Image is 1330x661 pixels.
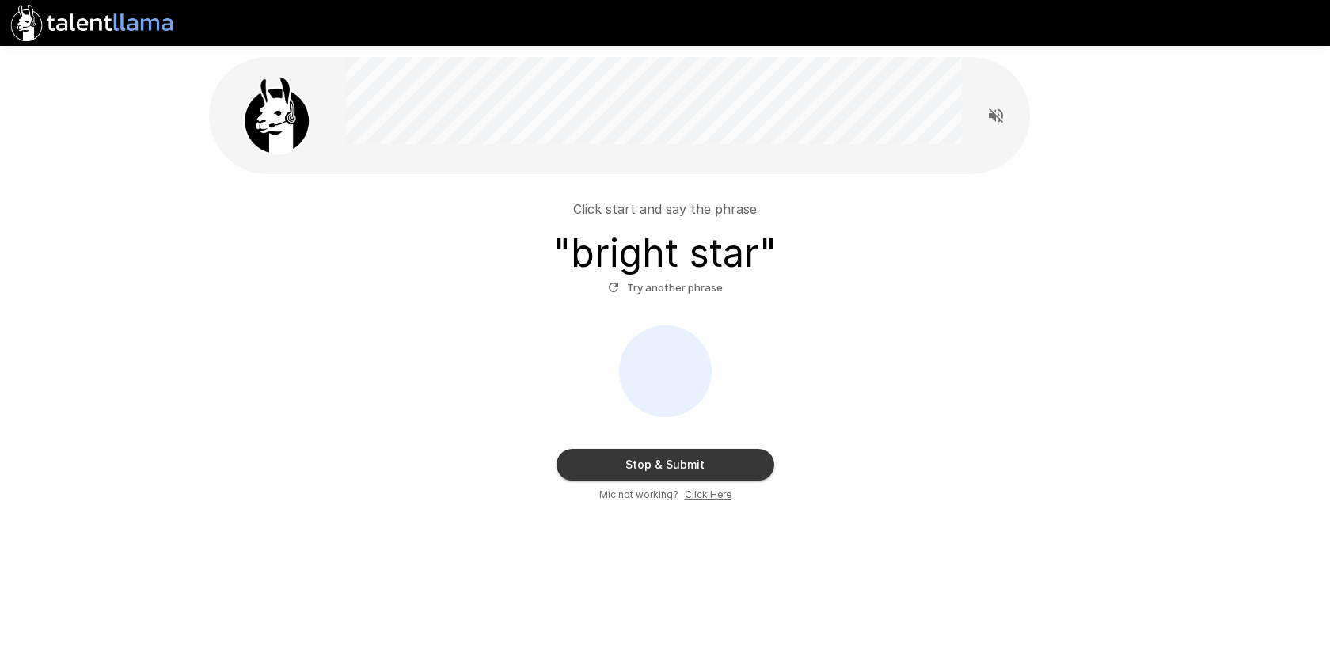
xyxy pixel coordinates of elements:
[604,275,727,300] button: Try another phrase
[685,488,731,500] u: Click Here
[237,76,317,155] img: llama_clean.png
[573,199,757,218] p: Click start and say the phrase
[557,449,774,481] button: Stop & Submit
[980,100,1012,131] button: Read questions aloud
[553,231,777,275] h3: " bright star "
[599,487,678,503] span: Mic not working?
